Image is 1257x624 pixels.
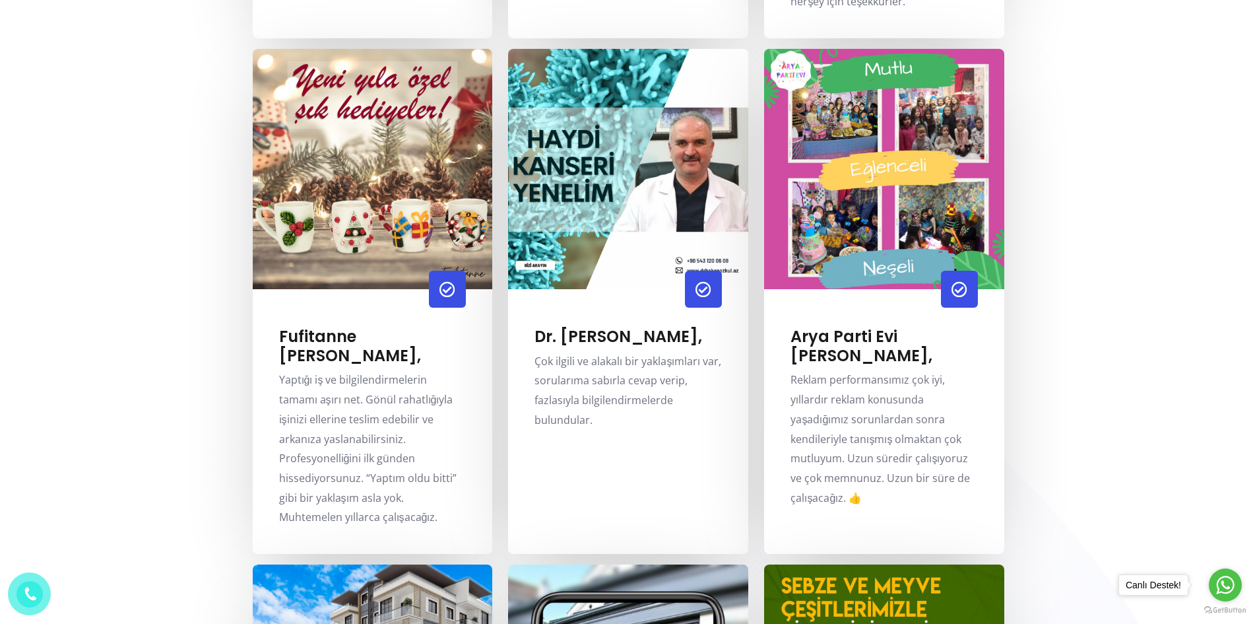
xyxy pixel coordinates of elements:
img: phone.png [18,584,40,605]
p: Reklam performansımız çok iyi, yıllardır reklam konusunda yaşadığımız sorunlardan sonra kendileri... [790,370,978,508]
a: Arya Parti Evi[PERSON_NAME], [790,326,932,366]
p: Yaptığı iş ve bilgilendirmelerin tamamı aşırı net. Gönül rahatlığıyla işinizi ellerine teslim ede... [279,370,467,528]
p: Çok ilgili ve alakalı bir yaklaşımları var, sorularıma sabırla cevap verip, fazlasıyla bilgilendi... [534,352,722,431]
a: Canlı Destek! [1118,574,1188,596]
a: Go to GetButton.io website [1204,606,1246,615]
a: fufitanne[PERSON_NAME], [279,326,421,366]
a: Dr. [PERSON_NAME], [534,326,702,347]
div: Canlı Destek! [1119,575,1188,595]
a: Go to whatsapp [1209,569,1242,602]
